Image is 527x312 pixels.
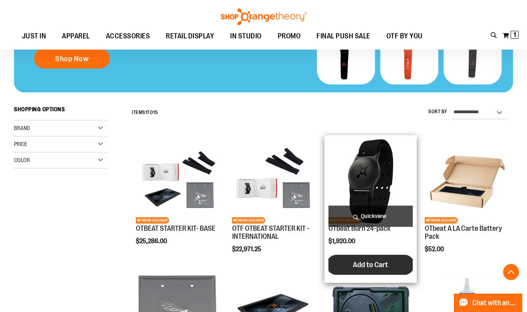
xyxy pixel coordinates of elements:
a: RETAIL DISPLAY [158,27,222,46]
span: Brand [14,125,30,131]
img: OTbeat Burn 24-pack [328,139,413,224]
span: Price [14,141,27,147]
a: OTbeat Burn 24-packNETWORK EXCLUSIVE [328,139,413,225]
button: Chat with an Expert [454,294,523,312]
div: product [421,135,513,273]
span: $1,920.00 [328,238,356,245]
span: OTF BY YOU [386,27,423,45]
a: OTF OTBEAT STARTER KIT - INTERNATIONALNETWORK EXCLUSIVE [232,139,316,225]
h2: Items to [132,106,158,119]
div: product [324,135,417,283]
img: OTBEAT STARTER KIT- BASE [136,139,220,224]
span: PROMO [278,27,301,45]
a: APPAREL [54,27,98,46]
span: NETWORK EXCLUSIVE [136,217,169,224]
span: 1 [145,110,147,115]
span: Color [14,157,30,163]
label: Sort By [428,108,447,115]
a: JUST IN [14,27,54,46]
button: Back To Top [503,264,519,280]
span: NETWORK EXCLUSIVE [232,217,265,224]
a: PROMO [270,27,309,46]
a: OTBEAT STARTER KIT- BASENETWORK EXCLUSIVE [136,139,220,225]
span: 15 [153,110,158,115]
a: Product image for OTbeat A LA Carte Battery PackNETWORK EXCLUSIVE [425,139,509,225]
button: Add to Cart [326,255,414,275]
span: ACCESSORIES [106,27,150,45]
a: FINAL PUSH SALE [308,27,378,46]
span: $22,971.25 [232,246,263,253]
a: OTBEAT STARTER KIT- BASE [136,224,215,232]
img: Shop Orangetheory [220,8,308,25]
a: Quickview [328,206,413,227]
strong: Shopping Options [14,102,108,120]
span: Chat with an Expert [472,299,517,307]
span: JUST IN [22,27,46,45]
span: FINAL PUSH SALE [316,27,370,45]
div: product [228,135,320,273]
a: IN STUDIO [222,27,270,45]
span: APPAREL [62,27,90,45]
img: Product image for OTbeat A LA Carte Battery Pack [425,139,509,224]
a: OTbeat Burn 24-pack [328,224,390,232]
span: Shop Now [55,54,89,63]
span: $25,286.00 [136,238,168,245]
span: IN STUDIO [230,27,262,45]
a: OTbeat A LA Carte Battery Pack [425,224,502,240]
span: $52.00 [425,246,445,253]
span: 1 [513,31,516,39]
span: RETAIL DISPLAY [166,27,214,45]
a: OTF OTBEAT STARTER KIT - INTERNATIONAL [232,224,309,240]
a: ACCESSORIES [98,27,158,46]
div: product [132,135,224,265]
img: OTF OTBEAT STARTER KIT - INTERNATIONAL [232,139,316,224]
span: Add to Cart [353,260,388,269]
a: Shop Now [34,49,110,69]
a: OTF BY YOU [378,27,431,46]
span: NETWORK EXCLUSIVE [425,217,458,224]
